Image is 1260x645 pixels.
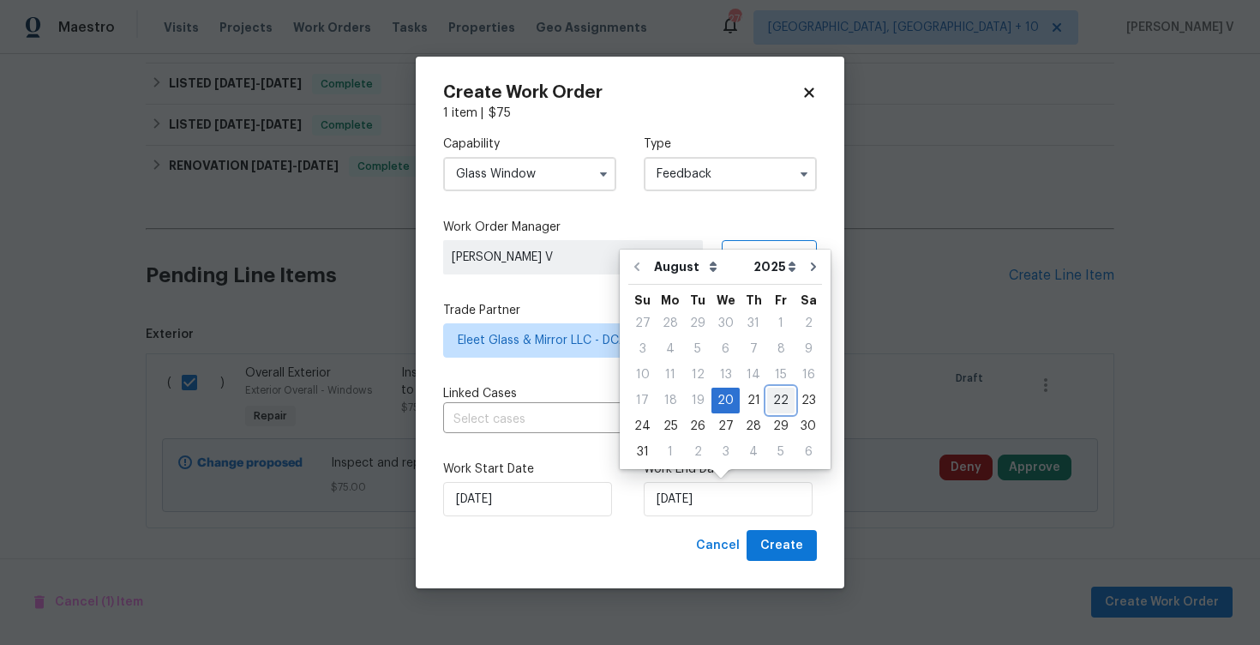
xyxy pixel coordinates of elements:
[749,254,801,280] select: Year
[624,250,650,284] button: Go to previous month
[767,389,795,413] div: 22
[684,310,711,336] div: Tue Jul 29 2025
[795,310,822,336] div: Sat Aug 02 2025
[684,388,711,413] div: Tue Aug 19 2025
[657,362,684,388] div: Mon Aug 11 2025
[452,249,694,266] span: [PERSON_NAME] V
[740,311,767,335] div: 31
[717,294,735,306] abbr: Wednesday
[634,294,651,306] abbr: Sunday
[740,440,767,464] div: 4
[657,389,684,413] div: 18
[795,388,822,413] div: Sat Aug 23 2025
[760,535,803,557] span: Create
[628,440,657,464] div: 31
[696,535,740,557] span: Cancel
[711,440,740,464] div: 3
[443,157,616,191] input: Select...
[711,363,740,387] div: 13
[684,413,711,439] div: Tue Aug 26 2025
[443,461,616,478] label: Work Start Date
[657,311,684,335] div: 28
[684,362,711,388] div: Tue Aug 12 2025
[767,388,795,413] div: Fri Aug 22 2025
[795,414,822,438] div: 30
[711,413,740,439] div: Wed Aug 27 2025
[795,389,822,413] div: 23
[684,439,711,465] div: Tue Sep 02 2025
[443,219,817,236] label: Work Order Manager
[650,254,749,280] select: Month
[657,310,684,336] div: Mon Jul 28 2025
[795,440,822,464] div: 6
[443,84,801,101] h2: Create Work Order
[740,413,767,439] div: Thu Aug 28 2025
[767,336,795,362] div: Fri Aug 08 2025
[458,332,777,349] span: Eleet Glass & Mirror LLC - DCA-S
[657,336,684,362] div: Mon Aug 04 2025
[684,336,711,362] div: Tue Aug 05 2025
[657,363,684,387] div: 11
[747,530,817,562] button: Create
[690,294,705,306] abbr: Tuesday
[767,362,795,388] div: Fri Aug 15 2025
[684,389,711,413] div: 19
[795,439,822,465] div: Sat Sep 06 2025
[628,389,657,413] div: 17
[443,482,612,516] input: M/D/YYYY
[740,389,767,413] div: 21
[711,336,740,362] div: Wed Aug 06 2025
[767,414,795,438] div: 29
[767,439,795,465] div: Fri Sep 05 2025
[628,414,657,438] div: 24
[628,310,657,336] div: Sun Jul 27 2025
[795,311,822,335] div: 2
[443,136,616,153] label: Capability
[767,440,795,464] div: 5
[657,440,684,464] div: 1
[443,407,769,433] input: Select cases
[684,363,711,387] div: 12
[740,336,767,362] div: Thu Aug 07 2025
[628,439,657,465] div: Sun Aug 31 2025
[736,249,777,266] span: Assign
[644,482,813,516] input: M/D/YYYY
[489,107,511,119] span: $ 75
[684,440,711,464] div: 2
[740,414,767,438] div: 28
[740,362,767,388] div: Thu Aug 14 2025
[657,439,684,465] div: Mon Sep 01 2025
[657,337,684,361] div: 4
[644,157,817,191] input: Select...
[711,389,740,413] div: 20
[767,310,795,336] div: Fri Aug 01 2025
[711,362,740,388] div: Wed Aug 13 2025
[711,414,740,438] div: 27
[684,414,711,438] div: 26
[767,363,795,387] div: 15
[628,413,657,439] div: Sun Aug 24 2025
[657,414,684,438] div: 25
[740,439,767,465] div: Thu Sep 04 2025
[740,363,767,387] div: 14
[628,362,657,388] div: Sun Aug 10 2025
[794,164,814,184] button: Show options
[795,362,822,388] div: Sat Aug 16 2025
[767,413,795,439] div: Fri Aug 29 2025
[628,363,657,387] div: 10
[740,337,767,361] div: 7
[740,388,767,413] div: Thu Aug 21 2025
[443,302,817,319] label: Trade Partner
[767,337,795,361] div: 8
[628,337,657,361] div: 3
[684,311,711,335] div: 29
[443,385,517,402] span: Linked Cases
[740,310,767,336] div: Thu Jul 31 2025
[711,388,740,413] div: Wed Aug 20 2025
[689,530,747,562] button: Cancel
[661,294,680,306] abbr: Monday
[628,311,657,335] div: 27
[711,310,740,336] div: Wed Jul 30 2025
[767,311,795,335] div: 1
[801,250,826,284] button: Go to next month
